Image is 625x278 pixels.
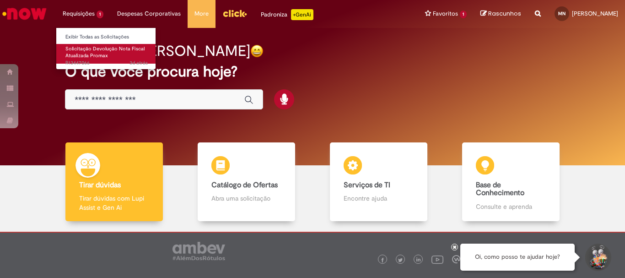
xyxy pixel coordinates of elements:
[79,180,121,190] b: Tirar dúvidas
[250,44,264,58] img: happy-face.png
[344,180,390,190] b: Serviços de TI
[261,9,313,20] div: Padroniza
[65,43,250,59] h2: Boa tarde, [PERSON_NAME]
[63,9,95,18] span: Requisições
[460,11,467,18] span: 1
[476,202,545,211] p: Consulte e aprenda
[291,9,313,20] p: +GenAi
[180,142,312,222] a: Catálogo de Ofertas Abra uma solicitação
[558,11,566,16] span: MN
[97,11,103,18] span: 1
[211,180,278,190] b: Catálogo de Ofertas
[56,44,157,64] a: Aberto R13447066 : Solicitação Devolução Nota Fiscal Atualizada Promax
[431,253,443,265] img: logo_footer_youtube.png
[79,194,149,212] p: Tirar dúvidas com Lupi Assist e Gen Ai
[398,258,403,262] img: logo_footer_twitter.png
[1,5,48,23] img: ServiceNow
[117,9,181,18] span: Despesas Corporativas
[56,32,157,42] a: Exibir Todas as Solicitações
[572,10,618,17] span: [PERSON_NAME]
[172,242,225,260] img: logo_footer_ambev_rotulo_gray.png
[48,142,180,222] a: Tirar dúvidas Tirar dúvidas com Lupi Assist e Gen Ai
[129,60,148,66] time: 26/08/2025 09:41:34
[416,257,421,263] img: logo_footer_linkedin.png
[211,194,281,203] p: Abra uma solicitação
[65,45,145,60] span: Solicitação Devolução Nota Fiscal Atualizada Promax
[433,9,458,18] span: Favoritos
[56,27,156,70] ul: Requisições
[380,258,385,262] img: logo_footer_facebook.png
[452,255,460,263] img: logo_footer_workplace.png
[584,244,611,271] button: Iniciar Conversa de Suporte
[65,64,560,80] h2: O que você procura hoje?
[312,142,445,222] a: Serviços de TI Encontre ajuda
[445,142,577,222] a: Base de Conhecimento Consulte e aprenda
[480,10,521,18] a: Rascunhos
[344,194,413,203] p: Encontre ajuda
[65,60,148,67] span: R13447066
[194,9,209,18] span: More
[129,60,148,66] span: 3d atrás
[476,180,524,198] b: Base de Conhecimento
[460,244,575,271] div: Oi, como posso te ajudar hoje?
[222,6,247,20] img: click_logo_yellow_360x200.png
[488,9,521,18] span: Rascunhos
